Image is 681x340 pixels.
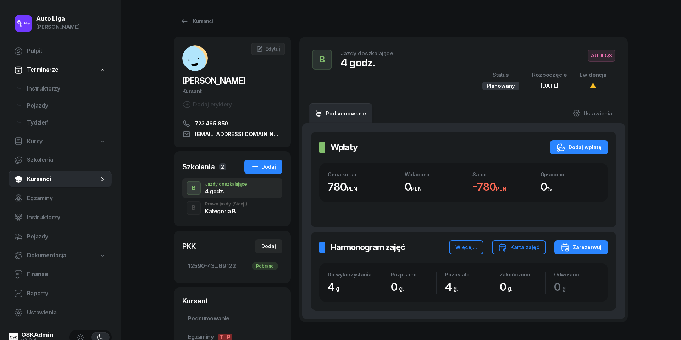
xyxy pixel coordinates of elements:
div: Wpłacono [405,171,464,177]
small: % [547,185,552,192]
div: PKK [182,241,196,251]
button: B [312,50,332,70]
a: Instruktorzy [21,80,112,97]
span: 723 465 850 [195,119,228,128]
div: 0 [405,180,464,193]
div: Cena kursu [328,171,396,177]
div: Opłacono [541,171,600,177]
span: Pulpit [27,46,106,56]
button: B [187,181,201,195]
a: Pulpit [9,43,112,60]
div: Prawo jazdy [205,202,247,206]
div: Auto Liga [36,16,80,22]
small: g. [399,285,404,292]
span: Pojazdy [27,101,106,110]
div: Zarezerwuj [561,243,602,252]
div: Karta zajęć [498,243,539,252]
span: Terminarze [27,65,58,75]
a: Raporty [9,285,112,302]
button: Dodaj wpłatę [550,140,608,154]
span: Edytuj [265,46,280,52]
div: Kursant [182,87,282,96]
a: Kursanci [174,14,219,28]
div: Do wykorzystania [328,272,382,278]
a: Kursanci [9,171,112,188]
div: Pozostało [445,272,491,278]
small: PLN [496,185,506,192]
a: Dokumentacja [9,247,112,264]
small: PLN [347,185,358,192]
div: Dodaj wpłatę [557,143,602,152]
span: Finanse [27,270,106,279]
a: Edytuj [251,43,285,55]
a: Kursy [9,133,112,150]
a: [EMAIL_ADDRESS][DOMAIN_NAME] [182,130,282,138]
h2: Wpłaty [331,142,358,153]
div: 4 godz. [205,188,247,194]
span: [EMAIL_ADDRESS][DOMAIN_NAME] [195,130,282,138]
a: Ustawienia [567,103,618,123]
div: Zakończono [500,272,545,278]
div: 4 godz. [340,56,393,69]
div: Rozpoczęcie [532,70,567,79]
span: Kursy [27,137,43,146]
span: Pojazdy [27,232,106,241]
a: Instruktorzy [9,209,112,226]
button: Zarezerwuj [554,240,608,254]
span: 4 [445,280,462,293]
div: Jazdy doszkalające [340,50,393,56]
div: Rozpisano [391,272,436,278]
button: AUDI Q3 [588,50,615,62]
a: Pojazdy [21,97,112,114]
div: Pobrano [252,262,278,270]
span: Podsumowanie [188,314,277,323]
div: -780 [472,180,532,193]
span: Ustawienia [27,308,106,317]
a: Szkolenia [9,152,112,169]
span: (Stacj.) [232,202,247,206]
div: Odwołano [554,272,599,278]
div: B [189,202,199,214]
span: 4 [328,280,344,293]
div: 0 [541,180,600,193]
span: 0 [500,280,516,293]
div: B [317,53,328,67]
span: Kursanci [27,175,99,184]
a: 723 465 850 [182,119,282,128]
button: Karta zajęć [492,240,546,254]
button: Dodaj [244,160,282,174]
div: OSKAdmin [21,332,54,338]
span: Instruktorzy [27,213,106,222]
small: g. [453,285,458,292]
span: Egzaminy [27,194,106,203]
button: BPrawo jazdy(Stacj.)Kategoria B [182,198,282,218]
h2: Harmonogram zajęć [331,242,405,253]
div: Kursant [182,296,282,306]
button: Dodaj etykiety... [182,100,236,109]
a: Pojazdy [9,228,112,245]
a: Finanse [9,266,112,283]
button: BJazdy doszkalające4 godz. [182,178,282,198]
button: Więcej... [449,240,483,254]
div: 780 [328,180,396,193]
a: Podsumowanie [182,310,282,327]
span: Dokumentacja [27,251,66,260]
a: Terminarze [9,62,112,78]
div: Saldo [472,171,532,177]
div: Planowany [482,82,520,90]
small: g. [336,285,341,292]
div: Dodaj [261,242,276,251]
div: Jazdy doszkalające [205,182,247,186]
span: 12590-43...69122 [188,262,277,271]
a: Podsumowanie [309,103,372,123]
span: Instruktorzy [27,84,106,93]
small: g. [508,285,513,292]
a: Tydzień [21,114,112,131]
a: Ustawienia [9,304,112,321]
span: Raporty [27,289,106,298]
div: Więcej... [455,243,477,252]
span: Szkolenia [27,155,106,165]
small: PLN [411,185,422,192]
